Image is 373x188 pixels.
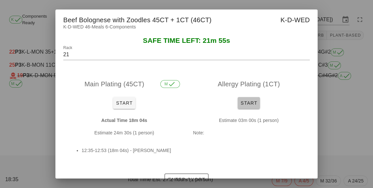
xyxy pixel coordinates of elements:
li: 12:35-12:53 (18m 04s) - [PERSON_NAME] [82,147,175,154]
div: Beef Bolognese with Zoodles 45CT + 1CT (46CT) [55,9,318,28]
span: Start [116,100,133,106]
span: Enter Short [167,177,205,182]
span: Start [240,100,257,106]
label: Rack [63,45,72,50]
div: K-D-WED 46-Meals 6-Components [55,23,318,37]
span: K-D-WED [280,15,310,25]
div: Allergy Plating (1CT) [188,74,310,94]
p: Actual Time 18m 04s [69,117,180,124]
button: Enter Short [165,174,208,185]
button: Start [238,97,260,109]
p: Estimate 03m 00s (1 person) [193,117,304,124]
span: M [165,80,176,88]
p: Estimate 24m 30s (1 person) [69,129,180,136]
button: Start [113,97,135,109]
div: Main Plating (45CT) [63,74,185,94]
span: SAFE TIME LEFT: 21m 55s [143,37,230,44]
p: Note: [193,129,304,136]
